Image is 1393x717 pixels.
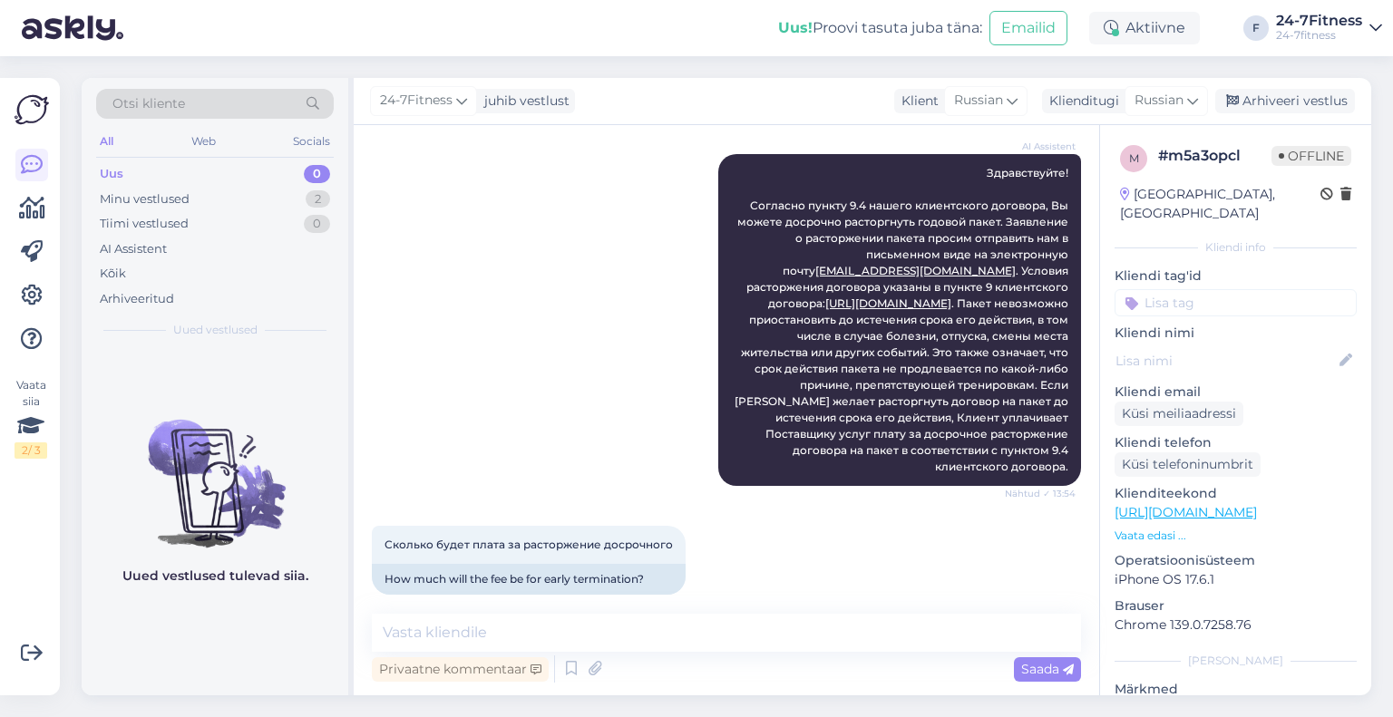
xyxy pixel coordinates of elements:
[1115,351,1336,371] input: Lisa nimi
[1115,484,1357,503] p: Klienditeekond
[1276,14,1382,43] a: 24-7Fitness24-7fitness
[15,442,47,459] div: 2 / 3
[1115,289,1357,316] input: Lisa tag
[1115,239,1357,256] div: Kliendi info
[1276,14,1362,28] div: 24-7Fitness
[377,596,445,609] span: 13:55
[100,215,189,233] div: Tiimi vestlused
[989,11,1067,45] button: Emailid
[1042,92,1119,111] div: Klienditugi
[1215,89,1355,113] div: Arhiveeri vestlus
[188,130,219,153] div: Web
[306,190,330,208] div: 2
[304,215,330,233] div: 0
[1021,661,1074,677] span: Saada
[385,538,673,551] span: Сколько будет плата за расторжение досрочного
[1115,653,1357,669] div: [PERSON_NAME]
[289,130,334,153] div: Socials
[173,322,258,338] span: Uued vestlused
[1120,185,1320,223] div: [GEOGRAPHIC_DATA], [GEOGRAPHIC_DATA]
[372,657,549,682] div: Privaatne kommentaar
[815,264,1016,277] a: [EMAIL_ADDRESS][DOMAIN_NAME]
[1115,528,1357,544] p: Vaata edasi ...
[1115,324,1357,343] p: Kliendi nimi
[1129,151,1139,165] span: m
[778,19,813,36] b: Uus!
[380,91,453,111] span: 24-7Fitness
[1135,91,1184,111] span: Russian
[1115,452,1261,477] div: Küsi telefoninumbrit
[1158,145,1271,167] div: # m5a3opcl
[1276,28,1362,43] div: 24-7fitness
[96,130,117,153] div: All
[954,91,1003,111] span: Russian
[1115,383,1357,402] p: Kliendi email
[1089,12,1200,44] div: Aktiivne
[1271,146,1351,166] span: Offline
[100,265,126,283] div: Kõik
[1115,504,1257,520] a: [URL][DOMAIN_NAME]
[477,92,570,111] div: juhib vestlust
[304,165,330,183] div: 0
[1115,402,1243,426] div: Küsi meiliaadressi
[1115,433,1357,452] p: Kliendi telefon
[100,240,167,258] div: AI Assistent
[1115,266,1357,286] p: Kliendi tag'id
[15,377,47,459] div: Vaata siia
[112,94,185,113] span: Otsi kliente
[100,165,123,183] div: Uus
[15,92,49,127] img: Askly Logo
[372,564,686,595] div: How much will the fee be for early termination?
[825,296,951,310] a: [URL][DOMAIN_NAME]
[735,166,1071,473] span: Здравствуйте! Согласно пункту 9.4 нашего клиентского договора, Вы можете досрочно расторгнуть год...
[1115,570,1357,589] p: iPhone OS 17.6.1
[122,567,308,586] p: Uued vestlused tulevad siia.
[894,92,939,111] div: Klient
[100,290,174,308] div: Arhiveeritud
[1243,15,1269,41] div: F
[1115,551,1357,570] p: Operatsioonisüsteem
[82,387,348,550] img: No chats
[1005,487,1076,500] span: Nähtud ✓ 13:54
[778,17,982,39] div: Proovi tasuta juba täna:
[1008,140,1076,153] span: AI Assistent
[1115,596,1357,615] p: Brauser
[100,190,190,208] div: Minu vestlused
[1115,615,1357,635] p: Chrome 139.0.7258.76
[1115,680,1357,699] p: Märkmed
